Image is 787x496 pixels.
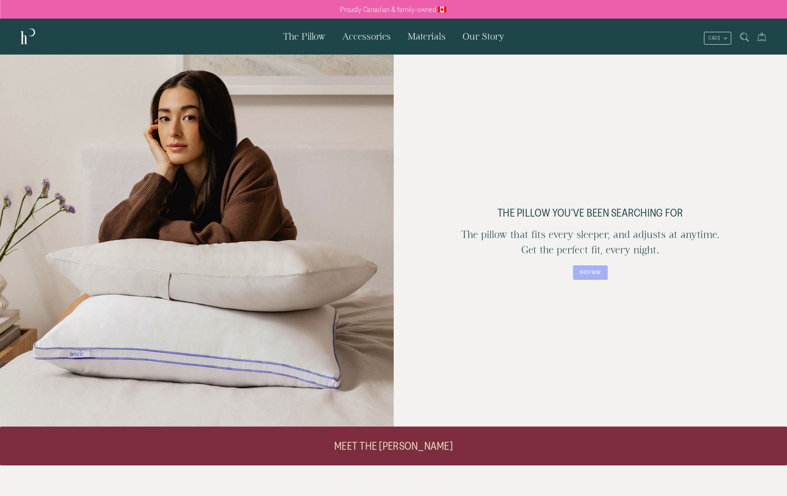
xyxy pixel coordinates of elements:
a: SHOP NOW [573,265,608,279]
a: Materials [399,19,454,54]
h2: The pillow that fits every sleeper, and adjusts at anytime. Get the perfect fit, every night. [452,227,728,257]
a: The Pillow [275,19,334,54]
button: CAD $ [704,32,731,45]
span: The Pillow [283,31,326,41]
a: Our Story [454,19,513,54]
p: Proudly Canadian & family-owned 🇨🇦 [340,5,447,14]
a: Accessories [334,19,399,54]
span: Our Story [462,31,504,41]
span: Materials [407,31,446,41]
span: Accessories [342,31,391,41]
p: the pillow you've been searching for [452,207,728,219]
